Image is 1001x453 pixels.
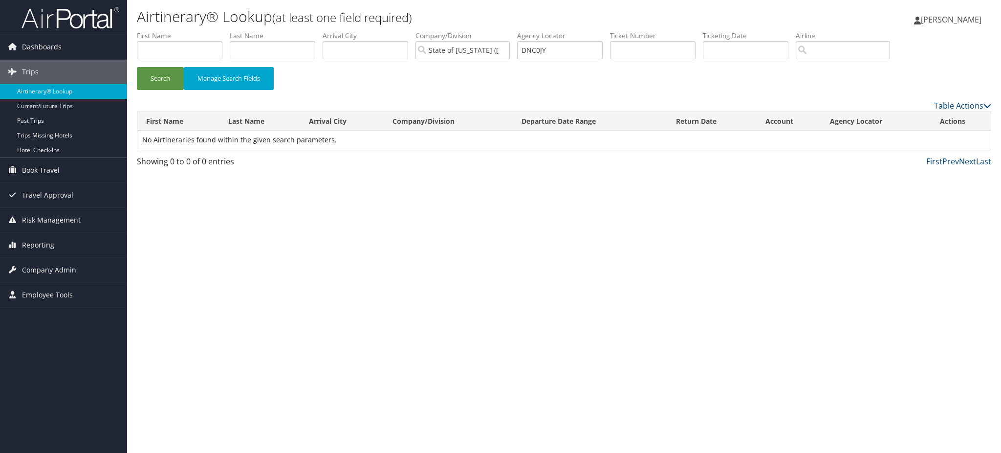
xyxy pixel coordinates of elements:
[384,112,513,131] th: Company/Division
[137,67,184,90] button: Search
[914,5,991,34] a: [PERSON_NAME]
[22,6,119,29] img: airportal-logo.png
[137,6,706,27] h1: Airtinerary® Lookup
[796,31,897,41] label: Airline
[757,112,821,131] th: Account: activate to sort column ascending
[517,31,610,41] label: Agency Locator
[22,233,54,257] span: Reporting
[703,31,796,41] label: Ticketing Date
[184,67,274,90] button: Manage Search Fields
[942,156,959,167] a: Prev
[415,31,517,41] label: Company/Division
[137,131,991,149] td: No Airtineraries found within the given search parameters.
[921,14,981,25] span: [PERSON_NAME]
[667,112,757,131] th: Return Date: activate to sort column ascending
[610,31,703,41] label: Ticket Number
[22,183,73,207] span: Travel Approval
[959,156,976,167] a: Next
[137,31,230,41] label: First Name
[926,156,942,167] a: First
[300,112,384,131] th: Arrival City: activate to sort column ascending
[22,158,60,182] span: Book Travel
[272,9,412,25] small: (at least one field required)
[976,156,991,167] a: Last
[22,208,81,232] span: Risk Management
[137,156,340,172] div: Showing 0 to 0 of 0 entries
[22,60,39,84] span: Trips
[22,283,73,307] span: Employee Tools
[230,31,323,41] label: Last Name
[22,258,76,282] span: Company Admin
[821,112,931,131] th: Agency Locator: activate to sort column ascending
[137,112,219,131] th: First Name: activate to sort column ascending
[22,35,62,59] span: Dashboards
[219,112,300,131] th: Last Name: activate to sort column ascending
[323,31,415,41] label: Arrival City
[931,112,991,131] th: Actions
[934,100,991,111] a: Table Actions
[513,112,667,131] th: Departure Date Range: activate to sort column ascending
